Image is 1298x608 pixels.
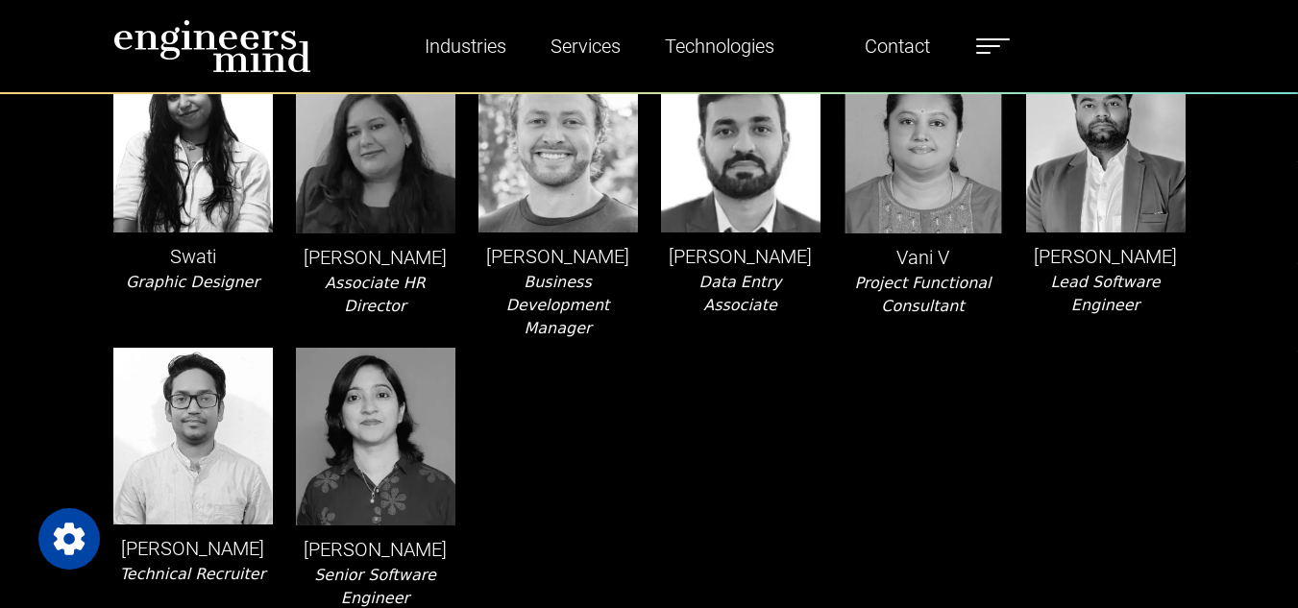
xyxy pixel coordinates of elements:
[296,243,455,272] p: [PERSON_NAME]
[113,534,273,563] p: [PERSON_NAME]
[1050,273,1160,314] i: Lead Software Engineer
[113,56,273,232] img: leader-img
[854,274,991,315] i: Project Functional Consultant
[699,273,782,314] i: Data Entry Associate
[506,273,610,337] i: Business Development Manager
[113,242,273,271] p: Swati
[478,56,638,232] img: leader-img
[543,24,628,68] a: Services
[661,242,820,271] p: [PERSON_NAME]
[1026,242,1186,271] p: [PERSON_NAME]
[120,565,265,583] i: Technical Recruiter
[325,274,426,315] i: Associate HR Director
[296,56,455,233] img: leader-img
[1026,56,1186,232] img: leader-img
[113,19,311,73] img: logo
[844,56,1003,233] img: leader-img
[844,243,1003,272] p: Vani V
[661,56,820,232] img: leader-img
[314,566,436,607] i: Senior Software Engineer
[417,24,514,68] a: Industries
[126,273,259,291] i: Graphic Designer
[657,24,782,68] a: Technologies
[478,242,638,271] p: [PERSON_NAME]
[296,535,455,564] p: [PERSON_NAME]
[296,348,455,525] img: leader-img
[857,24,938,68] a: Contact
[113,348,273,524] img: leader-img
